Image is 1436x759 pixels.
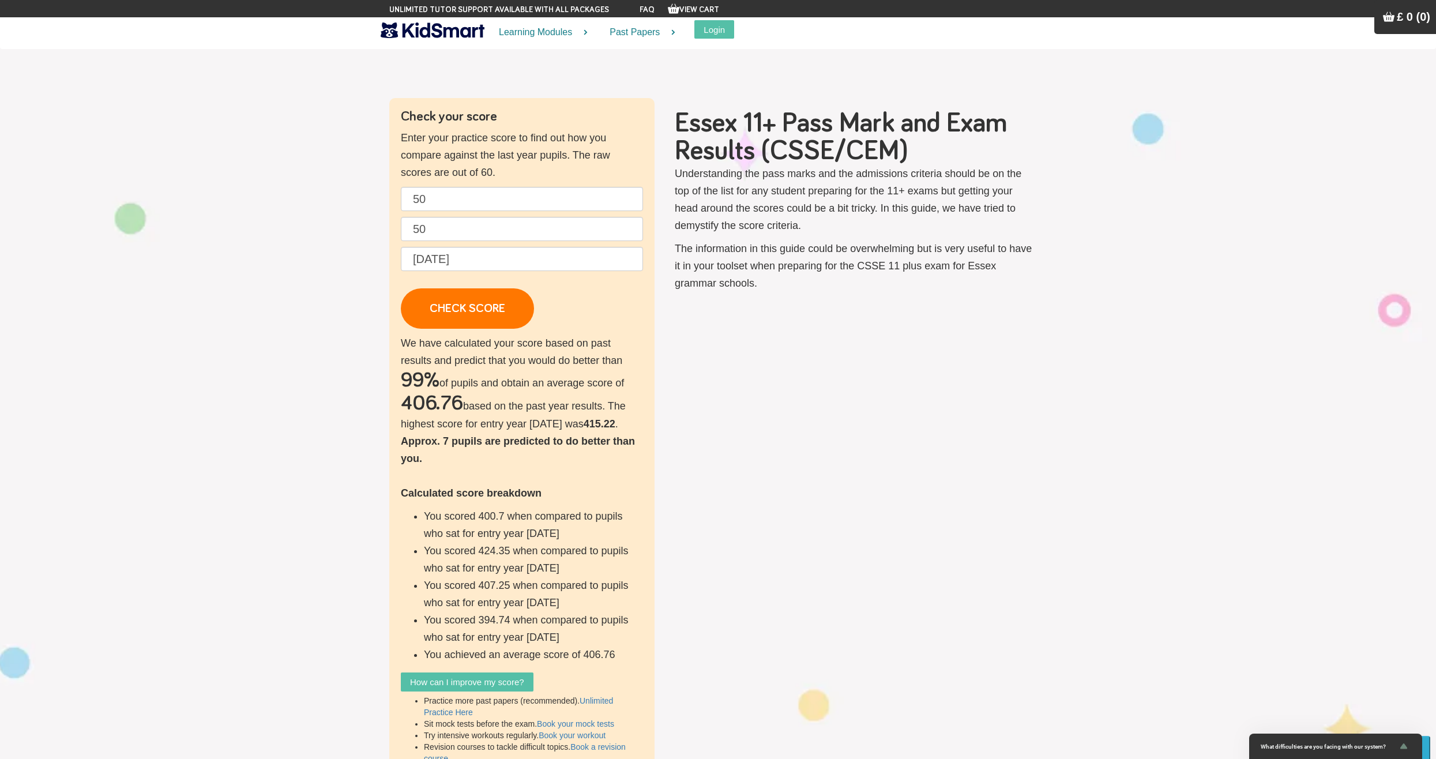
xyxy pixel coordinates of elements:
input: English raw score [401,187,643,211]
p: Understanding the pass marks and the admissions criteria should be on the top of the list for any... [675,165,1035,234]
li: You scored 400.7 when compared to pupils who sat for entry year [DATE] [424,508,643,542]
button: Show survey - What difficulties are you facing with our system? [1261,739,1411,753]
li: You achieved an average score of 406.76 [424,646,643,663]
li: Sit mock tests before the exam. [424,718,643,730]
p: The information in this guide could be overwhelming but is very useful to have it in your toolset... [675,240,1035,292]
a: CHECK SCORE [401,288,534,329]
input: Maths raw score [401,217,643,241]
img: Your items in the shopping basket [668,3,679,14]
a: FAQ [640,6,655,14]
b: Calculated score breakdown [401,487,542,499]
li: You scored 424.35 when compared to pupils who sat for entry year [DATE] [424,542,643,577]
span: £ 0 (0) [1397,10,1430,23]
li: You scored 407.25 when compared to pupils who sat for entry year [DATE] [424,577,643,611]
img: KidSmart logo [381,20,484,40]
a: How can I improve my score? [401,672,533,692]
p: Enter your practice score to find out how you compare against the last year pupils. The raw score... [401,129,643,181]
img: Your items in the shopping basket [1383,11,1394,22]
input: Date of birth (d/m/y) e.g. 27/12/2007 [401,247,643,271]
h1: Essex 11+ Pass Mark and Exam Results (CSSE/CEM) [675,110,1035,165]
a: Learning Modules [484,17,595,48]
h2: 406.76 [401,392,463,415]
li: You scored 394.74 when compared to pupils who sat for entry year [DATE] [424,611,643,646]
h2: 99% [401,369,439,392]
button: Login [694,20,734,39]
a: Book your workout [539,731,606,740]
a: View Cart [668,6,719,14]
p: We have calculated your score based on past results and predict that you would do better than of ... [401,335,643,663]
a: Book your mock tests [537,719,614,728]
h4: Check your score [401,110,643,123]
span: What difficulties are you facing with our system? [1261,743,1397,750]
b: Approx. 7 pupils are predicted to do better than you. [401,435,635,464]
li: Try intensive workouts regularly. [424,730,643,741]
b: 415.22 [584,418,615,430]
li: Practice more past papers (recommended). [424,695,643,718]
span: Unlimited tutor support available with all packages [389,4,609,16]
a: Past Papers [595,17,683,48]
